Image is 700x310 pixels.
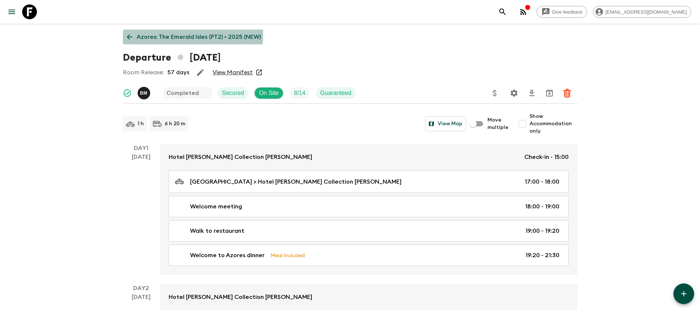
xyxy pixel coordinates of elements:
a: Welcome meeting18:00 - 19:00 [169,196,569,217]
p: Room Release: [123,68,164,77]
button: menu [4,4,19,19]
p: Walk to restaurant [190,226,244,235]
p: 1 h [138,120,144,127]
p: Welcome to Azores dinner [190,251,265,260]
a: Welcome to Azores dinnerMeal Included19:20 - 21:30 [169,245,569,266]
p: 8 / 14 [294,89,305,98]
p: Check-in - 15:00 [524,153,569,161]
p: 57 days [168,68,189,77]
span: Move multiple [487,116,509,131]
div: [EMAIL_ADDRESS][DOMAIN_NAME] [593,6,691,18]
p: 18:00 - 19:00 [525,202,559,211]
svg: Synced Successfully [123,89,132,98]
p: [GEOGRAPHIC_DATA] > Hotel [PERSON_NAME] Collection [PERSON_NAME] [190,177,401,186]
button: Archive (Completed, Cancelled or Unsynced Departures only) [542,86,557,101]
a: View Manifest [213,69,253,76]
p: Meal Included [270,251,305,259]
span: Bruno Melo [138,89,152,95]
button: Settings [507,86,521,101]
button: search adventures [495,4,510,19]
div: On Site [254,87,283,99]
p: Day 1 [123,144,160,153]
div: [DATE] [132,153,151,275]
p: 19:00 - 19:20 [525,226,559,235]
p: Completed [166,89,199,98]
p: 19:20 - 21:30 [525,251,559,260]
p: Secured [222,89,244,98]
div: Trip Fill [289,87,310,99]
button: Delete [560,86,575,101]
p: Hotel [PERSON_NAME] Collection [PERSON_NAME] [169,153,312,161]
a: Walk to restaurant19:00 - 19:20 [169,220,569,242]
p: Hotel [PERSON_NAME] Collection [PERSON_NAME] [169,293,312,302]
span: Show Accommodation only [530,113,577,135]
a: Azores: The Emerald Isles (PT2) • 2025 (NEW) [123,30,265,44]
p: Welcome meeting [190,202,242,211]
p: 17:00 - 18:00 [525,177,559,186]
span: Give feedback [548,9,587,15]
button: Download CSV [524,86,539,101]
p: Day 2 [123,284,160,293]
p: 6 h 20 m [165,120,185,127]
div: Secured [218,87,249,99]
span: [EMAIL_ADDRESS][DOMAIN_NAME] [601,9,691,15]
h1: Departure [DATE] [123,50,221,65]
button: Update Price, Early Bird Discount and Costs [487,86,502,101]
a: Hotel [PERSON_NAME] Collection [PERSON_NAME]Check-in - 15:00 [160,144,577,170]
p: Guaranteed [320,89,352,98]
p: On Site [259,89,279,98]
p: Azores: The Emerald Isles (PT2) • 2025 (NEW) [137,33,261,41]
button: View Map [425,116,466,131]
a: [GEOGRAPHIC_DATA] > Hotel [PERSON_NAME] Collection [PERSON_NAME]17:00 - 18:00 [169,170,569,193]
a: Give feedback [537,6,587,18]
